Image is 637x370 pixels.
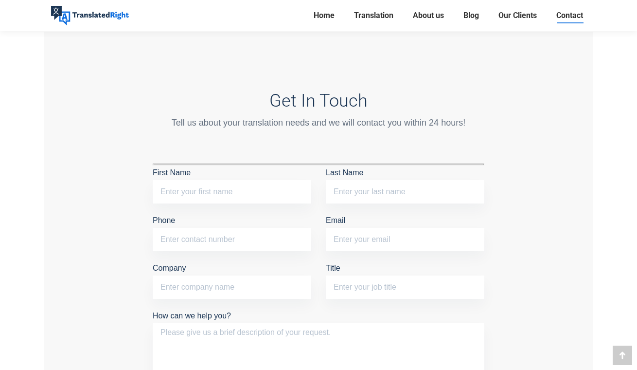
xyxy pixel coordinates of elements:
label: How can we help you? [153,312,484,334]
label: Email [326,216,484,243]
span: About us [413,11,444,20]
input: First Name [153,180,311,203]
span: Contact [556,11,583,20]
label: First Name [153,168,311,196]
a: Our Clients [495,9,540,22]
input: Phone [153,228,311,251]
input: Last Name [326,180,484,203]
div: Tell us about your translation needs and we will contact you within 24 hours! [153,116,484,129]
label: Company [153,264,311,291]
a: About us [410,9,447,22]
a: Translation [351,9,396,22]
a: Home [311,9,337,22]
img: Translated Right [51,6,129,25]
h3: Get In Touch [153,91,484,111]
span: Translation [354,11,393,20]
a: Blog [460,9,482,22]
a: Contact [553,9,586,22]
input: Title [326,276,484,299]
input: Email [326,228,484,251]
span: Home [314,11,335,20]
label: Last Name [326,168,484,196]
span: Our Clients [498,11,537,20]
span: Blog [463,11,479,20]
label: Title [326,264,484,291]
label: Phone [153,216,311,243]
input: Company [153,276,311,299]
